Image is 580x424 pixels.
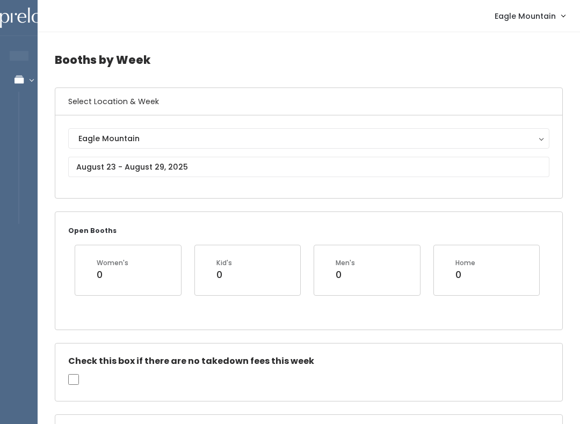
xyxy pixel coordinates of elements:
button: Eagle Mountain [68,128,549,149]
div: Kid's [216,258,232,268]
div: Eagle Mountain [78,133,539,144]
div: 0 [97,268,128,282]
a: Eagle Mountain [484,4,576,27]
div: 0 [216,268,232,282]
span: Eagle Mountain [495,10,556,22]
h6: Select Location & Week [55,88,562,115]
h4: Booths by Week [55,45,563,75]
div: Men's [336,258,355,268]
div: Women's [97,258,128,268]
h5: Check this box if there are no takedown fees this week [68,356,549,366]
div: Home [455,258,475,268]
small: Open Booths [68,226,117,235]
div: 0 [336,268,355,282]
input: August 23 - August 29, 2025 [68,157,549,177]
div: 0 [455,268,475,282]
